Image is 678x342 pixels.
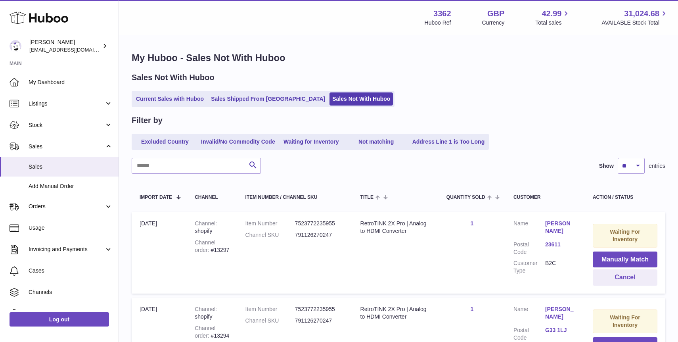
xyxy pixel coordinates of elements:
[195,239,215,253] strong: Channel order
[610,229,640,242] strong: Waiting For Inventory
[295,231,345,239] dd: 791126270247
[29,224,113,232] span: Usage
[29,46,117,53] span: [EMAIL_ADDRESS][DOMAIN_NAME]
[513,220,545,237] dt: Name
[482,19,505,27] div: Currency
[29,183,113,190] span: Add Manual Order
[132,72,215,83] h2: Sales Not With Huboo
[610,314,640,328] strong: Waiting For Inventory
[29,143,104,150] span: Sales
[133,135,197,148] a: Excluded Country
[245,195,345,200] div: Item Number / Channel SKU
[446,195,485,200] span: Quantity Sold
[195,306,217,312] strong: Channel
[195,220,217,227] strong: Channel
[360,195,373,200] span: Title
[649,162,665,170] span: entries
[513,241,545,256] dt: Postal Code
[360,305,431,321] div: RetroTINK 2X Pro | Analog to HDMI Converter
[513,195,577,200] div: Customer
[29,38,101,54] div: [PERSON_NAME]
[280,135,343,148] a: Waiting for Inventory
[470,220,473,227] a: 1
[29,121,104,129] span: Stock
[295,220,345,227] dd: 7523772235955
[245,317,295,325] dt: Channel SKU
[29,288,113,296] span: Channels
[624,8,659,19] span: 31,024.68
[295,317,345,325] dd: 791126270247
[245,231,295,239] dt: Channel SKU
[29,310,113,317] span: Settings
[195,305,229,321] div: shopify
[425,19,451,27] div: Huboo Ref
[295,305,345,313] dd: 7523772235955
[198,135,278,148] a: Invalid/No Commodity Code
[29,267,113,275] span: Cases
[360,220,431,235] div: RetroTINK 2X Pro | Analog to HDMI Converter
[542,8,561,19] span: 42.99
[195,325,229,340] div: #13294
[195,220,229,235] div: shopify
[513,327,545,342] dt: Postal Code
[545,259,577,275] dd: B2C
[245,305,295,313] dt: Item Number
[29,79,113,86] span: My Dashboard
[513,259,545,275] dt: Customer Type
[195,239,229,254] div: #13297
[487,8,504,19] strong: GBP
[545,220,577,235] a: [PERSON_NAME]
[195,325,215,339] strong: Channel order
[132,212,187,294] td: [DATE]
[545,305,577,321] a: [PERSON_NAME]
[593,252,657,268] button: Manually Match
[29,163,113,171] span: Sales
[545,327,577,334] a: G33 1LJ
[133,92,207,106] a: Current Sales with Huboo
[433,8,451,19] strong: 3362
[195,195,229,200] div: Channel
[29,100,104,108] span: Listings
[410,135,488,148] a: Address Line 1 is Too Long
[470,306,473,312] a: 1
[329,92,393,106] a: Sales Not With Huboo
[245,220,295,227] dt: Item Number
[593,269,657,286] button: Cancel
[10,312,109,327] a: Log out
[601,19,668,27] span: AVAILABLE Stock Total
[29,203,104,210] span: Orders
[535,19,571,27] span: Total sales
[593,195,657,200] div: Action / Status
[140,195,172,200] span: Import date
[545,241,577,248] a: 23611
[345,135,408,148] a: Not matching
[208,92,328,106] a: Sales Shipped From [GEOGRAPHIC_DATA]
[599,162,614,170] label: Show
[601,8,668,27] a: 31,024.68 AVAILABLE Stock Total
[513,305,545,323] dt: Name
[29,246,104,253] span: Invoicing and Payments
[535,8,571,27] a: 42.99 Total sales
[132,115,163,126] h2: Filter by
[132,52,665,64] h1: My Huboo - Sales Not With Huboo
[10,40,21,52] img: sales@gamesconnection.co.uk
